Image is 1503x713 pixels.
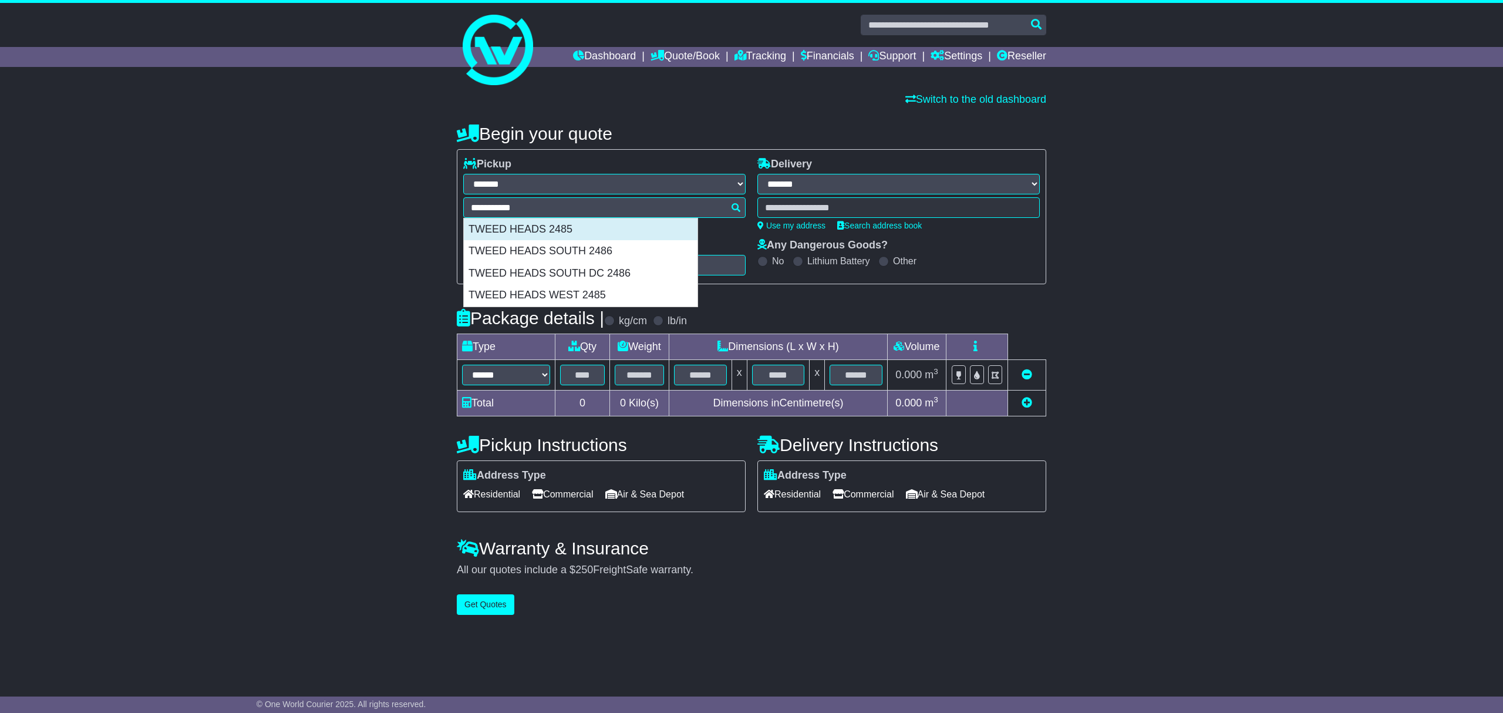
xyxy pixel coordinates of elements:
div: TWEED HEADS SOUTH 2486 [464,240,697,263]
td: Kilo(s) [610,391,669,416]
td: x [810,360,825,391]
td: Qty [555,334,610,360]
a: Quote/Book [651,47,720,67]
label: lb/in [668,315,687,328]
td: Weight [610,334,669,360]
sup: 3 [934,395,938,404]
div: TWEED HEADS 2485 [464,218,697,241]
label: Address Type [764,469,847,482]
a: Support [868,47,916,67]
label: Any Dangerous Goods? [757,239,888,252]
label: Other [893,255,916,267]
h4: Delivery Instructions [757,435,1046,455]
a: Switch to the old dashboard [905,93,1046,105]
a: Settings [931,47,982,67]
span: 250 [575,564,593,576]
span: 0 [620,397,626,409]
a: Search address book [837,221,922,230]
a: Financials [801,47,854,67]
sup: 3 [934,367,938,376]
button: Get Quotes [457,594,514,615]
span: Air & Sea Depot [906,485,985,503]
label: Lithium Battery [807,255,870,267]
td: Dimensions (L x W x H) [669,334,887,360]
td: Dimensions in Centimetre(s) [669,391,887,416]
a: Reseller [997,47,1046,67]
span: Residential [463,485,520,503]
h4: Pickup Instructions [457,435,746,455]
label: Address Type [463,469,546,482]
span: © One World Courier 2025. All rights reserved. [257,699,426,709]
a: Remove this item [1022,369,1032,381]
td: 0 [555,391,610,416]
h4: Package details | [457,308,604,328]
label: Pickup [463,158,511,171]
label: No [772,255,784,267]
span: m [925,397,938,409]
td: Total [457,391,555,416]
div: TWEED HEADS SOUTH DC 2486 [464,263,697,285]
td: Volume [887,334,946,360]
span: Air & Sea Depot [605,485,685,503]
h4: Warranty & Insurance [457,539,1046,558]
typeahead: Please provide city [463,197,746,218]
div: TWEED HEADS WEST 2485 [464,284,697,307]
span: m [925,369,938,381]
td: x [732,360,747,391]
span: Commercial [833,485,894,503]
span: 0.000 [895,397,922,409]
h4: Begin your quote [457,124,1046,143]
span: Commercial [532,485,593,503]
label: kg/cm [619,315,647,328]
label: Delivery [757,158,812,171]
span: Residential [764,485,821,503]
div: All our quotes include a $ FreightSafe warranty. [457,564,1046,577]
a: Tracking [734,47,786,67]
td: Type [457,334,555,360]
span: 0.000 [895,369,922,381]
a: Use my address [757,221,825,230]
a: Dashboard [573,47,636,67]
a: Add new item [1022,397,1032,409]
